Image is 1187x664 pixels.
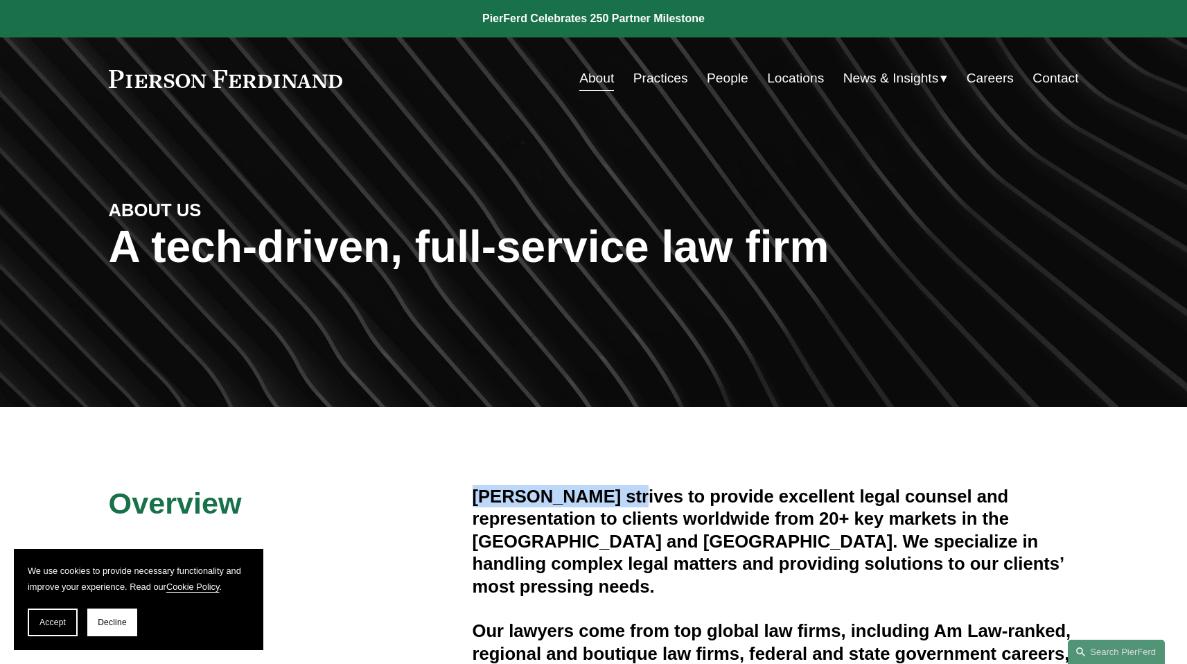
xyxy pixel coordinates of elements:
[109,200,202,220] strong: ABOUT US
[633,65,688,91] a: Practices
[843,67,939,91] span: News & Insights
[579,65,614,91] a: About
[967,65,1014,91] a: Careers
[767,65,824,91] a: Locations
[14,549,263,650] section: Cookie banner
[109,222,1079,272] h1: A tech-driven, full-service law firm
[98,618,127,627] span: Decline
[109,487,242,520] span: Overview
[473,485,1079,597] h4: [PERSON_NAME] strives to provide excellent legal counsel and representation to clients worldwide ...
[843,65,948,91] a: folder dropdown
[87,609,137,636] button: Decline
[1068,640,1165,664] a: Search this site
[707,65,748,91] a: People
[166,582,220,592] a: Cookie Policy
[39,618,66,627] span: Accept
[28,609,78,636] button: Accept
[28,563,249,595] p: We use cookies to provide necessary functionality and improve your experience. Read our .
[1032,65,1078,91] a: Contact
